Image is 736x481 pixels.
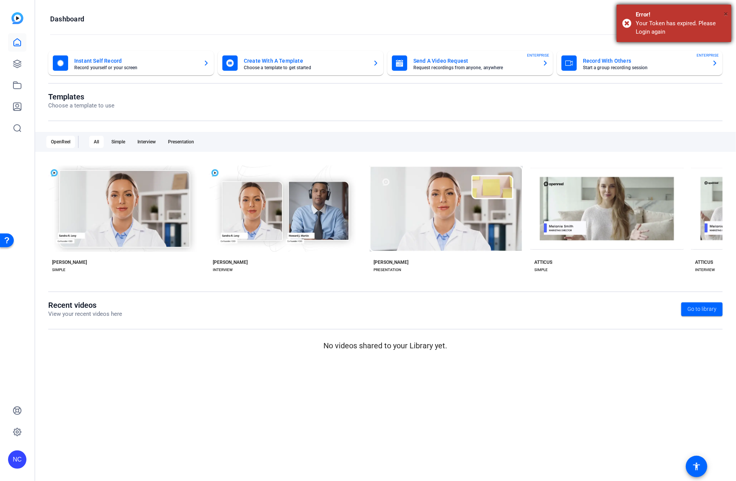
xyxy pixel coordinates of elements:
[374,267,401,273] div: PRESENTATION
[695,259,713,265] div: ATTICUS
[534,267,548,273] div: SIMPLE
[583,56,706,65] mat-card-title: Record With Others
[583,65,706,70] mat-card-subtitle: Start a group recording session
[244,65,367,70] mat-card-subtitle: Choose a template to get started
[213,259,248,265] div: [PERSON_NAME]
[46,136,75,148] div: OpenReel
[11,12,23,24] img: blue-gradient.svg
[413,56,536,65] mat-card-title: Send A Video Request
[48,301,122,310] h1: Recent videos
[52,259,87,265] div: [PERSON_NAME]
[74,56,197,65] mat-card-title: Instant Self Record
[695,267,715,273] div: INTERVIEW
[163,136,199,148] div: Presentation
[636,10,726,19] div: Error!
[107,136,130,148] div: Simple
[387,51,553,75] button: Send A Video RequestRequest recordings from anyone, anywhereENTERPRISE
[8,450,26,469] div: NC
[724,9,728,18] span: ×
[50,15,84,24] h1: Dashboard
[636,19,726,36] div: Your Token has expired. Please Login again
[724,8,728,19] button: Close
[244,56,367,65] mat-card-title: Create With A Template
[681,302,723,316] a: Go to library
[48,92,114,101] h1: Templates
[687,305,716,313] span: Go to library
[74,65,197,70] mat-card-subtitle: Record yourself or your screen
[527,52,549,58] span: ENTERPRISE
[697,52,719,58] span: ENTERPRISE
[692,462,701,471] mat-icon: accessibility
[374,259,408,265] div: [PERSON_NAME]
[413,65,536,70] mat-card-subtitle: Request recordings from anyone, anywhere
[48,310,122,318] p: View your recent videos here
[534,259,552,265] div: ATTICUS
[557,51,723,75] button: Record With OthersStart a group recording sessionENTERPRISE
[133,136,160,148] div: Interview
[218,51,384,75] button: Create With A TemplateChoose a template to get started
[52,267,65,273] div: SIMPLE
[89,136,104,148] div: All
[213,267,233,273] div: INTERVIEW
[48,340,723,351] p: No videos shared to your Library yet.
[48,51,214,75] button: Instant Self RecordRecord yourself or your screen
[48,101,114,110] p: Choose a template to use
